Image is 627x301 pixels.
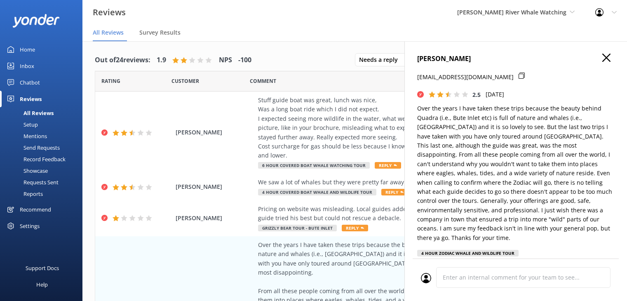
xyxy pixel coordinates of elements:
div: Pricing on website was misleading. Local guides added nothing to the experience. No grizzlies. Th... [258,205,559,223]
p: [DATE] [486,90,504,99]
a: Mentions [5,130,82,142]
div: We saw a lot of whales but they were pretty far away and that was disappointing. [258,178,559,187]
div: Reviews [20,91,42,107]
div: Record Feedback [5,153,66,165]
img: user_profile.svg [421,273,431,283]
div: Send Requests [5,142,60,153]
h4: Out of 24 reviews: [95,55,150,66]
span: [PERSON_NAME] [176,182,254,191]
span: [PERSON_NAME] [176,214,254,223]
div: Support Docs [26,260,59,276]
button: Close [602,54,611,63]
span: [PERSON_NAME] [176,128,254,137]
div: Reports [5,188,43,200]
a: Requests Sent [5,176,82,188]
div: Help [36,276,48,293]
div: 4 Hour Zodiac Whale and Wildlife Tour [417,250,519,256]
div: Home [20,41,35,58]
span: Needs a reply [359,55,403,64]
span: All Reviews [93,28,124,37]
span: Date [101,77,120,85]
div: Inbox [20,58,34,74]
a: Send Requests [5,142,82,153]
div: Setup [5,119,38,130]
span: Survey Results [139,28,181,37]
div: Stuff guide boat was great, lunch was nice, Was a long boat ride which I did not expect. I expect... [258,96,559,160]
img: yonder-white-logo.png [12,14,60,28]
span: 6 Hour Covered Boat Whale Watching Tour [258,162,370,169]
span: Grizzly Bear Tour - Bute Inlet [258,225,337,231]
a: All Reviews [5,107,82,119]
div: Mentions [5,130,47,142]
span: Question [250,77,276,85]
div: All Reviews [5,107,54,119]
h4: [PERSON_NAME] [417,54,615,64]
p: [EMAIL_ADDRESS][DOMAIN_NAME] [417,73,514,82]
p: Over the years I have taken these trips because the beauty behind Quadra (i.e., Bute Inlet etc) i... [417,104,615,242]
span: [PERSON_NAME] River Whale Watching [457,8,566,16]
span: Reply [381,189,408,195]
h4: 1.9 [157,55,166,66]
div: Requests Sent [5,176,59,188]
div: Recommend [20,201,51,218]
span: Reply [375,162,401,169]
a: Record Feedback [5,153,82,165]
a: Reports [5,188,82,200]
span: Reply [342,225,368,231]
h3: Reviews [93,6,126,19]
h4: NPS [219,55,232,66]
span: Date [171,77,199,85]
a: Setup [5,119,82,130]
span: 4 Hour Covered Boat Whale and Wildlife Tour [258,189,376,195]
a: Showcase [5,165,82,176]
div: Chatbot [20,74,40,91]
div: Showcase [5,165,48,176]
div: Settings [20,218,40,234]
span: 2.5 [472,91,481,99]
h4: -100 [238,55,251,66]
